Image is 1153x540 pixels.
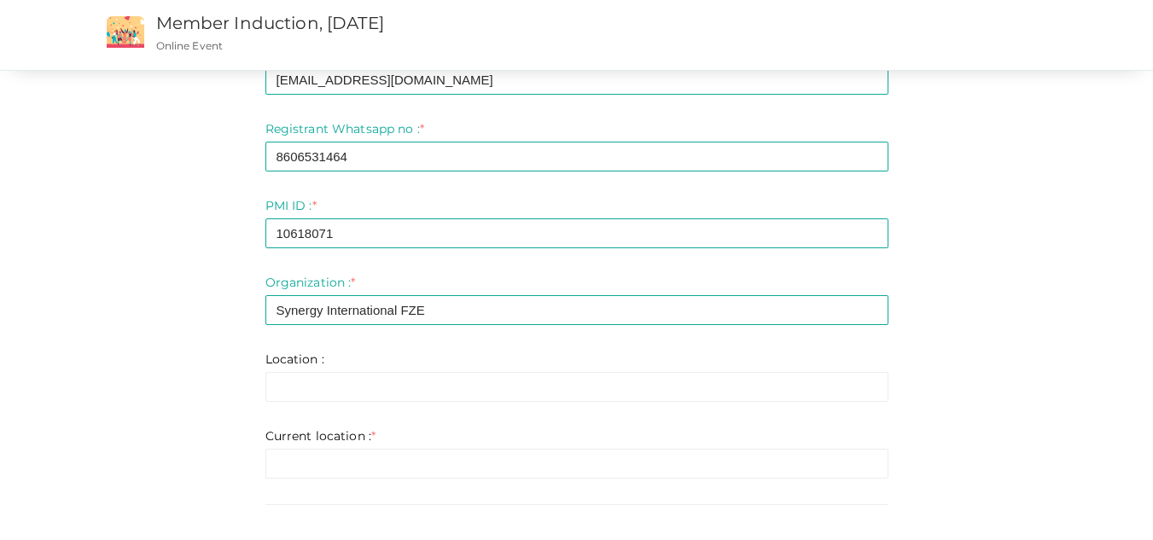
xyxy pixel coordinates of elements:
[265,274,356,291] label: Organization :
[107,16,144,48] img: event2.png
[265,351,324,368] label: Location :
[265,65,888,95] input: Enter registrant email here.
[265,120,425,137] label: Registrant Whatsapp no :
[265,197,317,214] label: PMI ID :
[156,13,384,33] a: Member Induction, [DATE]
[265,427,376,444] label: Current location :
[156,38,733,53] p: Online Event
[265,142,888,171] input: Enter registrant phone no here.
